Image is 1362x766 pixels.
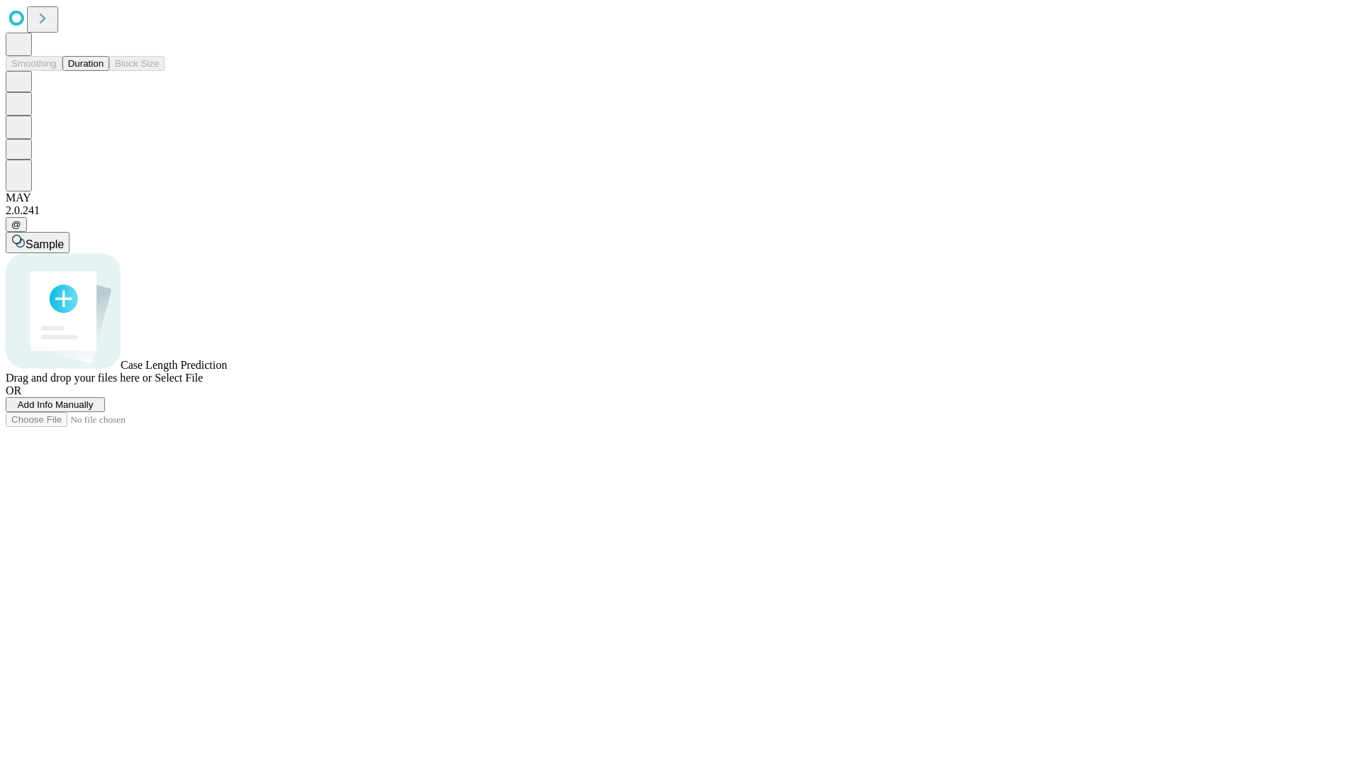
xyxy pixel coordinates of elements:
[18,399,94,410] span: Add Info Manually
[6,372,152,384] span: Drag and drop your files here or
[6,384,21,396] span: OR
[121,359,227,371] span: Case Length Prediction
[109,56,165,71] button: Block Size
[6,232,70,253] button: Sample
[6,204,1356,217] div: 2.0.241
[11,219,21,230] span: @
[62,56,109,71] button: Duration
[155,372,203,384] span: Select File
[26,238,64,250] span: Sample
[6,217,27,232] button: @
[6,397,105,412] button: Add Info Manually
[6,56,62,71] button: Smoothing
[6,191,1356,204] div: MAY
